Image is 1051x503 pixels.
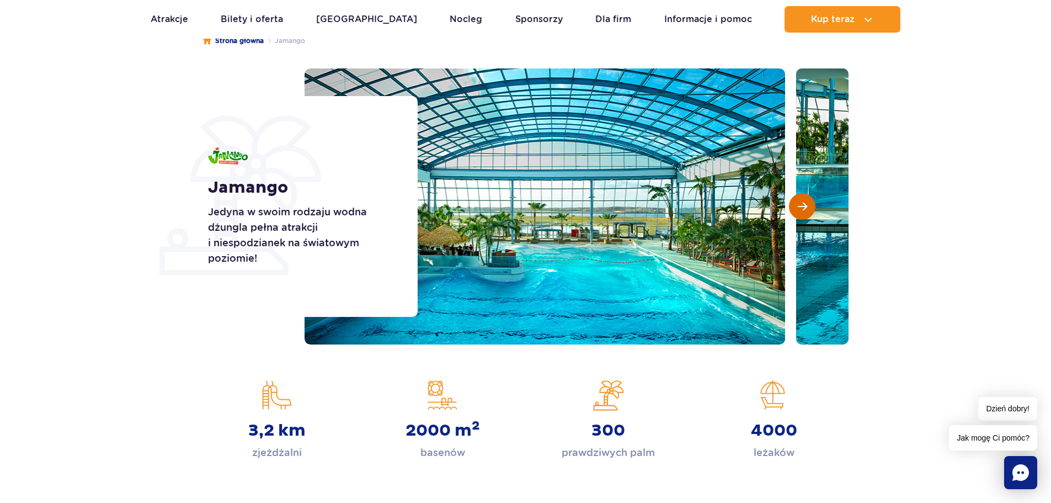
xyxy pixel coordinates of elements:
img: Jamango [208,147,248,165]
a: Informacje i pomoc [664,6,752,33]
button: Następny slajd [789,193,815,220]
p: basenów [420,445,465,460]
a: Strona główna [203,35,264,46]
a: Atrakcje [151,6,188,33]
a: Sponsorzy [515,6,563,33]
li: Jamango [264,35,305,46]
div: Chat [1004,456,1037,489]
h1: Jamango [208,178,393,198]
p: prawdziwych palm [562,445,655,460]
a: Dla firm [595,6,631,33]
strong: 4000 [751,421,797,441]
strong: 2000 m [406,421,480,441]
a: [GEOGRAPHIC_DATA] [316,6,417,33]
span: Jak mogę Ci pomóc? [949,425,1037,451]
p: Jedyna w swoim rodzaju wodna dżungla pełna atrakcji i niespodzianek na światowym poziomie! [208,204,393,266]
strong: 3,2 km [248,421,306,441]
sup: 2 [472,418,480,433]
span: Dzień dobry! [978,397,1037,421]
p: leżaków [754,445,794,460]
button: Kup teraz [785,6,900,33]
p: zjeżdżalni [252,445,302,460]
a: Bilety i oferta [221,6,283,33]
strong: 300 [591,421,625,441]
a: Nocleg [450,6,482,33]
span: Kup teraz [811,14,855,24]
